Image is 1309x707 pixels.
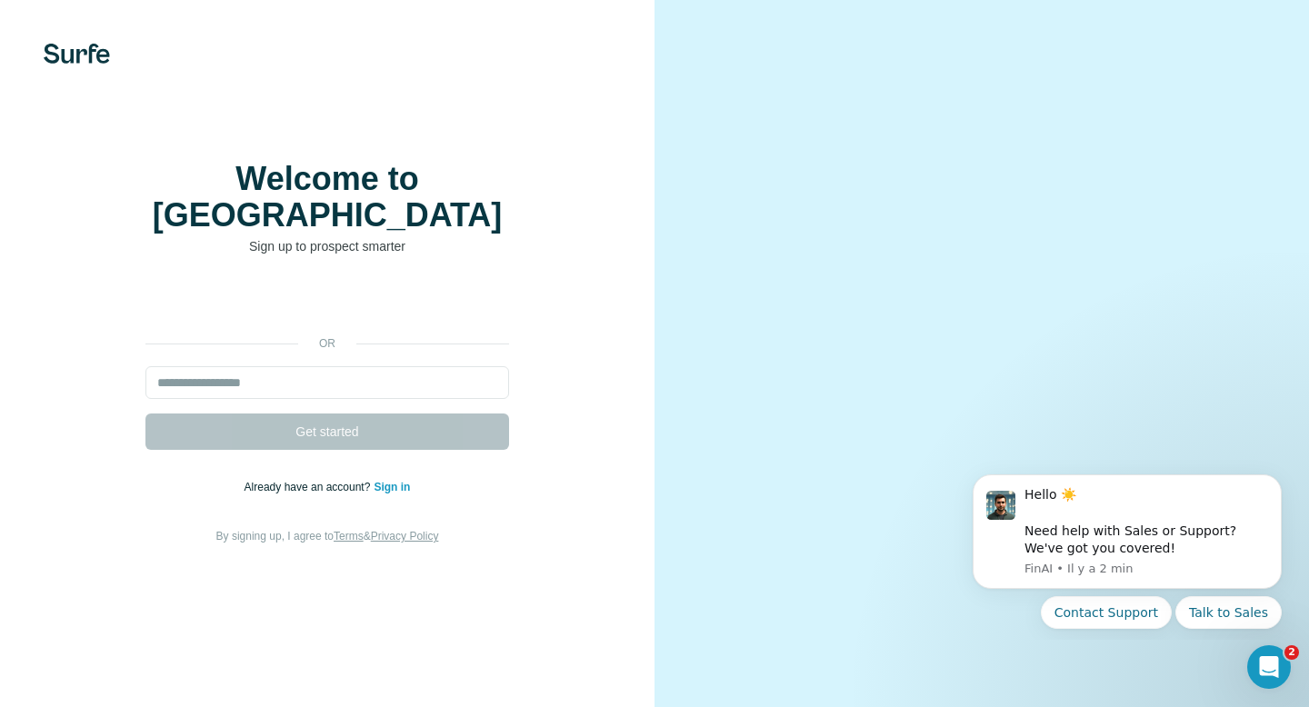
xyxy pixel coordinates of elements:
iframe: Intercom live chat [1247,645,1291,689]
span: Already have an account? [245,481,375,493]
iframe: Bouton "Se connecter avec Google" [136,283,518,323]
p: Sign up to prospect smarter [145,237,509,255]
p: or [298,335,356,352]
a: Privacy Policy [371,530,439,543]
a: Sign in [374,481,410,493]
span: By signing up, I agree to & [216,530,439,543]
iframe: Intercom notifications message [945,458,1309,640]
h1: Welcome to [GEOGRAPHIC_DATA] [145,161,509,234]
a: Terms [334,530,364,543]
span: 2 [1284,645,1299,660]
img: Surfe's logo [44,44,110,64]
